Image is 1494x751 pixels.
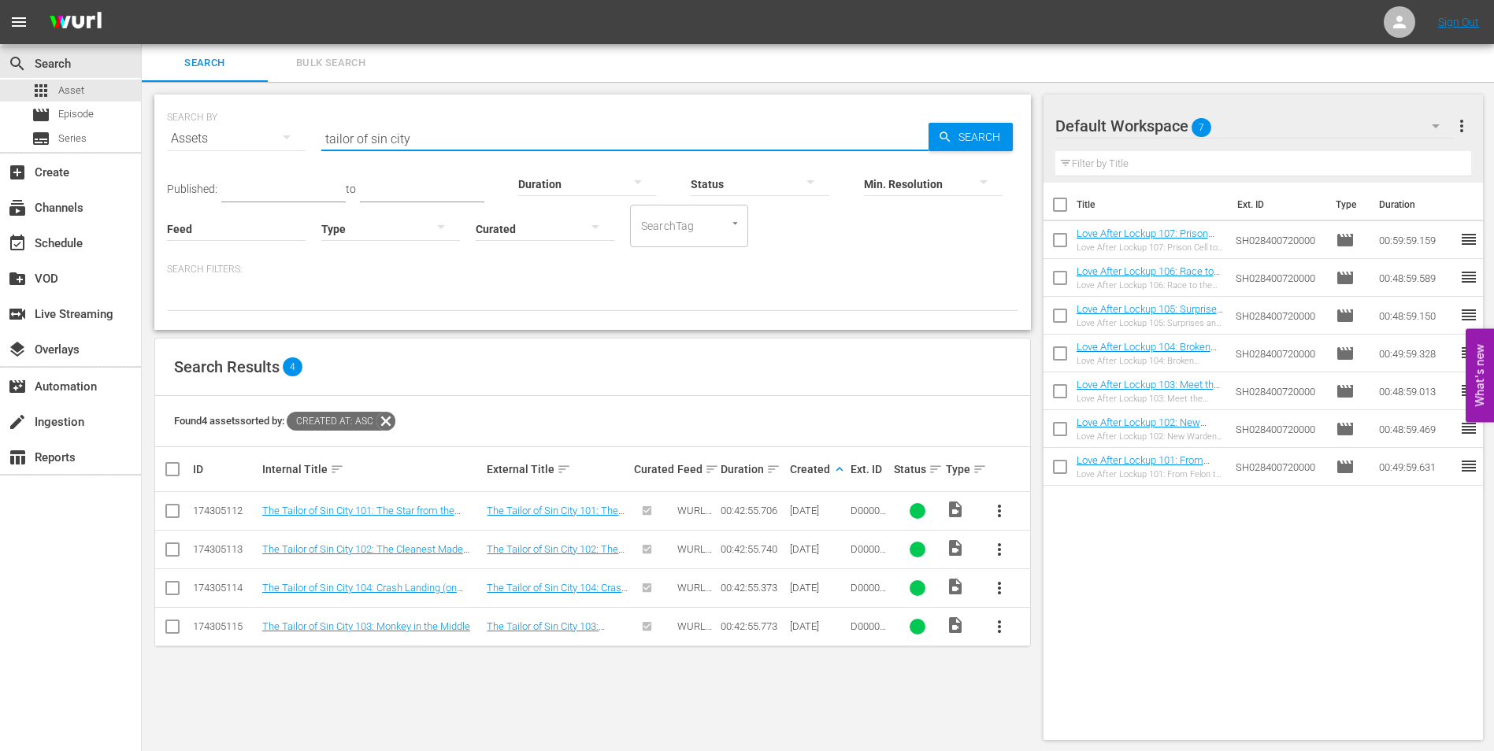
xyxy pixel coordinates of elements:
[287,412,376,431] span: Created At: asc
[728,216,743,231] button: Open
[790,505,846,516] div: [DATE]
[1373,221,1459,259] td: 00:59:59.159
[1229,410,1329,448] td: SH028400720000
[1077,416,1219,487] a: Love After Lockup 102: New Warden in [GEOGRAPHIC_DATA] (Love After Lockup 102: New Warden in [GEO...
[1373,410,1459,448] td: 00:48:59.469
[790,582,846,594] div: [DATE]
[262,505,461,528] a: The Tailor of Sin City 101: The Star from the Sticks
[990,540,1009,559] span: more_vert
[193,582,258,594] div: 174305114
[990,501,1009,520] span: more_vert
[1229,259,1329,297] td: SH028400720000
[973,462,987,476] span: sort
[174,357,280,376] span: Search Results
[487,543,625,579] a: The Tailor of Sin City 102: The Cleanest Made Man in Mob History
[1459,268,1478,287] span: reorder
[981,531,1018,568] button: more_vert
[1229,372,1329,410] td: SH028400720000
[193,620,258,632] div: 174305115
[8,448,27,467] span: Reports
[1459,457,1478,475] span: reorder
[8,269,27,288] span: VOD
[981,608,1018,646] button: more_vert
[58,106,94,122] span: Episode
[174,415,395,427] span: Found 4 assets sorted by:
[851,582,886,605] span: D0000056234
[1228,183,1327,227] th: Ext. ID
[1373,372,1459,410] td: 00:48:59.013
[1459,381,1478,400] span: reorder
[721,543,785,555] div: 00:42:55.740
[721,505,785,516] div: 00:42:55.706
[1466,329,1494,423] button: Open Feedback Widget
[1229,297,1329,335] td: SH028400720000
[1373,297,1459,335] td: 00:48:59.150
[1229,335,1329,372] td: SH028400720000
[8,234,27,253] span: Schedule
[193,505,258,516] div: 174305112
[1077,265,1220,324] a: Love After Lockup 106: Race to the Altar (Love After Lockup 106: Race to the Altar (amc_networks_...
[1459,305,1478,324] span: reorder
[1077,242,1224,253] div: Love After Lockup 107: Prison Cell to Wedding Bells
[894,460,941,479] div: Status
[262,460,483,479] div: Internal Title
[1077,228,1214,251] a: Love After Lockup 107: Prison Cell to Wedding Bells
[832,462,847,476] span: keyboard_arrow_up
[1077,454,1218,525] a: Love After Lockup 101: From Felon to Fiance (Love After Lockup 101: From Felon to Fiance (amc_net...
[946,460,976,479] div: Type
[981,569,1018,607] button: more_vert
[167,117,306,161] div: Assets
[851,620,886,644] span: D0000055541
[1326,183,1370,227] th: Type
[1077,318,1224,328] div: Love After Lockup 105: Surprises and Sentences
[1077,394,1224,404] div: Love After Lockup 103: Meet the Parents
[1229,448,1329,486] td: SH028400720000
[1438,16,1479,28] a: Sign Out
[1336,382,1355,401] span: Episode
[1336,306,1355,325] span: Episode
[32,129,50,148] span: Series
[1459,230,1478,249] span: reorder
[677,543,712,567] span: WURL Feed
[1336,420,1355,438] span: Episode
[1077,469,1224,479] div: Love After Lockup 101: From Felon to Fiance
[990,617,1009,636] span: more_vert
[283,357,302,376] span: 4
[1336,344,1355,363] span: Episode
[1373,259,1459,297] td: 00:48:59.589
[151,54,258,72] span: Search
[634,463,673,475] div: Curated
[346,183,356,195] span: to
[262,582,463,605] a: The Tailor of Sin City 104: Crash Landing (on Purpose)
[487,620,605,644] a: The Tailor of Sin City 103: Monkey in the Middle
[58,131,87,146] span: Series
[487,582,628,605] a: The Tailor of Sin City 104: Crash Landing (on Purpose)
[1077,303,1223,374] a: Love After Lockup 105: Surprises and Sentences (Love After Lockup 105: Surprises and Sentences (a...
[929,462,943,476] span: sort
[8,163,27,182] span: Create
[32,81,50,100] span: Asset
[9,13,28,31] span: menu
[990,579,1009,597] span: more_vert
[721,620,785,632] div: 00:42:55.773
[946,577,965,596] span: Video
[677,620,712,644] span: WURL Feed
[1077,356,1224,366] div: Love After Lockup 104: Broken Promises
[677,505,712,528] span: WURL Feed
[766,462,780,476] span: sort
[790,543,846,555] div: [DATE]
[1077,431,1224,442] div: Love After Lockup 102: New Warden in [GEOGRAPHIC_DATA]
[8,412,27,431] span: Ingestion
[1077,341,1218,400] a: Love After Lockup 104: Broken Promises (Love After Lockup 104: Broken Promises (amc_networks_love...
[1459,343,1478,362] span: reorder
[929,123,1013,151] button: Search
[1459,419,1478,438] span: reorder
[1336,457,1355,476] span: Episode
[946,616,965,634] span: Video
[167,263,1018,276] p: Search Filters:
[487,505,625,528] a: The Tailor of Sin City 101: The Star from the Sticks
[1077,183,1228,227] th: Title
[330,462,344,476] span: sort
[32,105,50,124] span: Episode
[677,460,716,479] div: Feed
